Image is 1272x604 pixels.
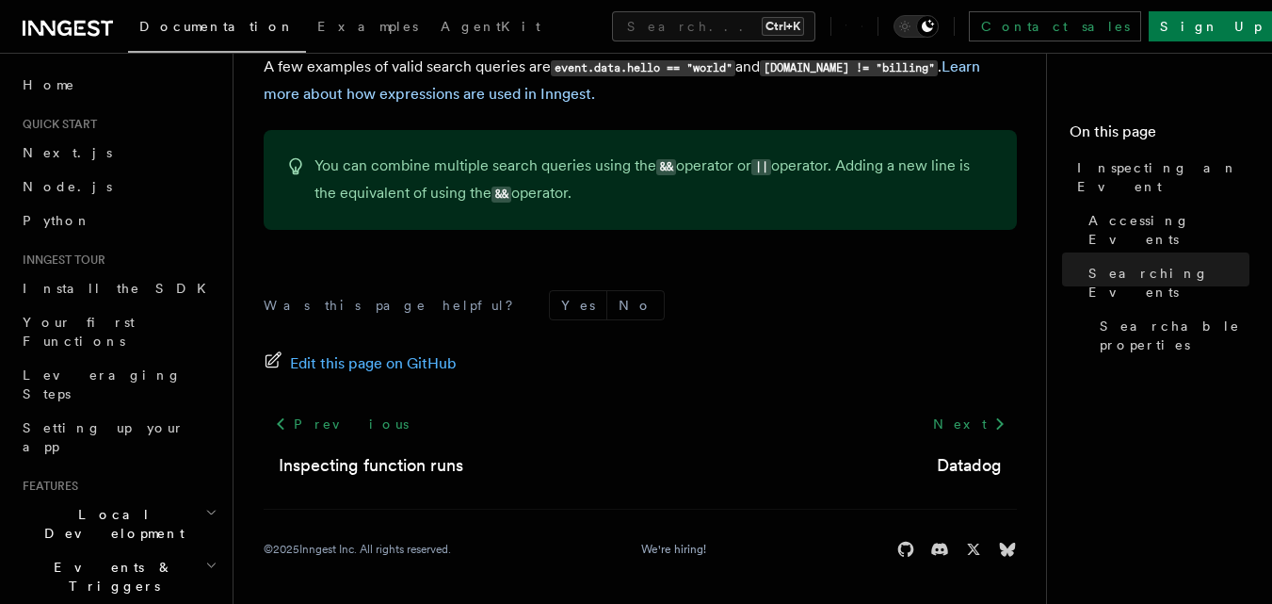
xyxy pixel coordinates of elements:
a: Leveraging Steps [15,358,221,411]
span: Searchable properties [1100,317,1249,354]
button: Local Development [15,498,221,550]
a: Next [922,407,1017,441]
a: AgentKit [429,6,552,51]
a: Documentation [128,6,306,53]
a: Inspecting function runs [279,452,463,479]
span: Edit this page on GitHub [290,351,457,377]
button: Toggle dark mode [894,15,939,38]
span: Documentation [139,19,295,34]
p: A few examples of valid search queries are and . [264,54,1017,107]
a: Contact sales [969,11,1141,41]
span: Home [23,75,75,94]
a: Edit this page on GitHub [264,351,457,377]
span: Python [23,213,91,228]
code: && [656,159,676,175]
a: Examples [306,6,429,51]
a: Searchable properties [1092,309,1249,362]
a: Your first Functions [15,305,221,358]
span: Accessing Events [1088,211,1249,249]
div: © 2025 Inngest Inc. All rights reserved. [264,542,451,557]
button: No [607,291,664,319]
span: Install the SDK [23,281,217,296]
span: Inspecting an Event [1077,158,1249,196]
a: Datadog [937,452,1002,479]
span: Next.js [23,145,112,160]
span: Events & Triggers [15,558,205,596]
span: Inngest tour [15,253,105,268]
a: Setting up your app [15,411,221,464]
button: Yes [550,291,606,319]
a: Inspecting an Event [1070,151,1249,204]
span: Setting up your app [23,420,185,454]
code: [DOMAIN_NAME] != "billing" [760,60,938,76]
span: Local Development [15,505,205,543]
a: Accessing Events [1081,204,1249,256]
span: AgentKit [441,19,540,34]
span: Examples [317,19,418,34]
a: Searching Events [1081,256,1249,309]
h4: On this page [1070,121,1249,151]
a: Next.js [15,136,221,170]
p: Was this page helpful? [264,296,526,315]
a: We're hiring! [641,542,706,557]
span: Node.js [23,179,112,194]
button: Events & Triggers [15,550,221,603]
a: Install the SDK [15,271,221,305]
span: Features [15,479,78,494]
code: || [751,159,771,175]
code: event.data.hello == "world" [551,60,735,76]
button: Search...Ctrl+K [612,11,815,41]
span: Quick start [15,117,97,132]
a: Node.js [15,170,221,204]
span: Leveraging Steps [23,367,182,401]
span: Searching Events [1088,264,1249,302]
a: Python [15,204,221,237]
a: Previous [264,407,419,441]
a: Home [15,68,221,102]
span: Your first Functions [23,315,135,349]
code: && [491,187,511,203]
p: You can combine multiple search queries using the operator or operator. Adding a new line is the ... [314,153,994,207]
kbd: Ctrl+K [762,17,804,36]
